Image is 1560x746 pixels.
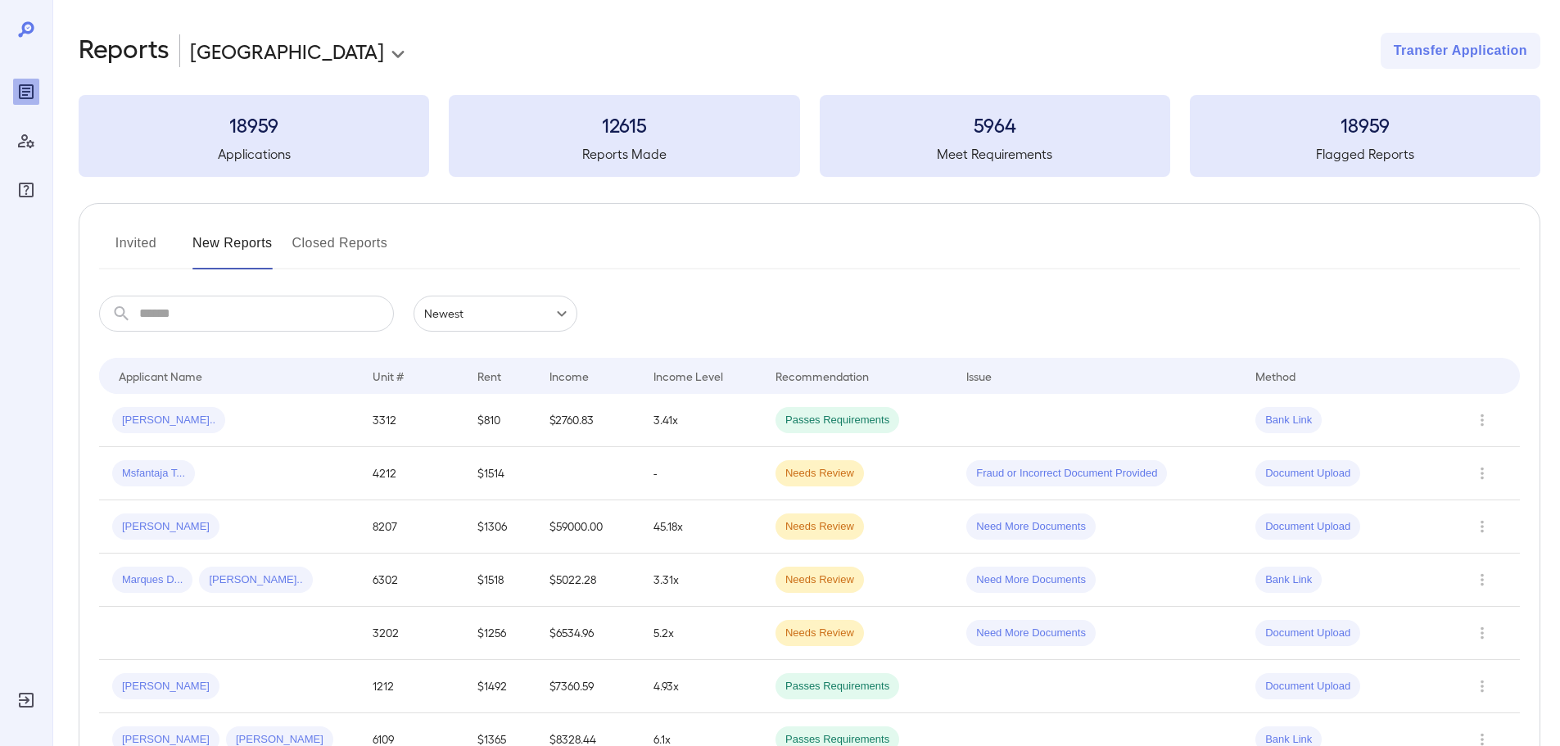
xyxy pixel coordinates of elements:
[112,519,219,535] span: [PERSON_NAME]
[359,554,463,607] td: 6302
[464,500,536,554] td: $1306
[1255,572,1322,588] span: Bank Link
[1469,460,1495,486] button: Row Actions
[292,230,388,269] button: Closed Reports
[820,144,1170,164] h5: Meet Requirements
[536,394,640,447] td: $2760.83
[79,33,170,69] h2: Reports
[1255,366,1295,386] div: Method
[1190,144,1540,164] h5: Flagged Reports
[99,230,173,269] button: Invited
[820,111,1170,138] h3: 5964
[199,572,312,588] span: [PERSON_NAME]..
[549,366,589,386] div: Income
[13,128,39,154] div: Manage Users
[119,366,202,386] div: Applicant Name
[775,366,869,386] div: Recommendation
[640,447,762,500] td: -
[13,687,39,713] div: Log Out
[192,230,273,269] button: New Reports
[79,95,1540,177] summary: 18959Applications12615Reports Made5964Meet Requirements18959Flagged Reports
[359,500,463,554] td: 8207
[1469,513,1495,540] button: Row Actions
[640,660,762,713] td: 4.93x
[464,607,536,660] td: $1256
[1255,626,1360,641] span: Document Upload
[464,554,536,607] td: $1518
[966,626,1096,641] span: Need More Documents
[464,447,536,500] td: $1514
[536,607,640,660] td: $6534.96
[966,572,1096,588] span: Need More Documents
[1381,33,1540,69] button: Transfer Application
[536,500,640,554] td: $59000.00
[112,466,195,482] span: Msfantaja T...
[1255,679,1360,694] span: Document Upload
[775,572,864,588] span: Needs Review
[464,660,536,713] td: $1492
[373,366,404,386] div: Unit #
[1255,466,1360,482] span: Document Upload
[640,554,762,607] td: 3.31x
[1255,519,1360,535] span: Document Upload
[775,626,864,641] span: Needs Review
[966,466,1167,482] span: Fraud or Incorrect Document Provided
[359,394,463,447] td: 3312
[359,447,463,500] td: 4212
[13,177,39,203] div: FAQ
[190,38,384,64] p: [GEOGRAPHIC_DATA]
[449,111,799,138] h3: 12615
[359,607,463,660] td: 3202
[1469,620,1495,646] button: Row Actions
[1190,111,1540,138] h3: 18959
[775,679,899,694] span: Passes Requirements
[1469,407,1495,433] button: Row Actions
[359,660,463,713] td: 1212
[112,413,225,428] span: [PERSON_NAME]..
[79,144,429,164] h5: Applications
[966,519,1096,535] span: Need More Documents
[112,572,192,588] span: Marques D...
[640,607,762,660] td: 5.2x
[13,79,39,105] div: Reports
[775,413,899,428] span: Passes Requirements
[1469,567,1495,593] button: Row Actions
[464,394,536,447] td: $810
[1469,673,1495,699] button: Row Actions
[414,296,577,332] div: Newest
[536,660,640,713] td: $7360.59
[449,144,799,164] h5: Reports Made
[775,519,864,535] span: Needs Review
[112,679,219,694] span: [PERSON_NAME]
[966,366,993,386] div: Issue
[477,366,504,386] div: Rent
[1255,413,1322,428] span: Bank Link
[79,111,429,138] h3: 18959
[536,554,640,607] td: $5022.28
[653,366,723,386] div: Income Level
[640,500,762,554] td: 45.18x
[640,394,762,447] td: 3.41x
[775,466,864,482] span: Needs Review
